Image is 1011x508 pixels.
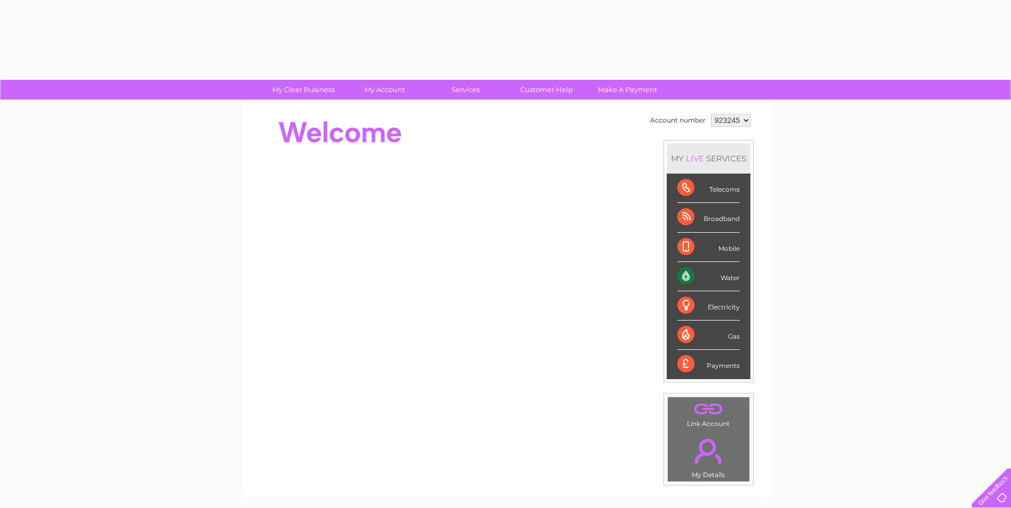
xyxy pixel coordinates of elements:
div: Telecoms [677,174,740,203]
div: Water [677,262,740,291]
div: Electricity [677,291,740,321]
a: Services [422,80,509,100]
td: Link Account [667,397,750,430]
div: Broadband [677,203,740,232]
a: . [670,432,747,470]
a: . [670,400,747,419]
div: LIVE [684,153,706,163]
td: My Details [667,430,750,482]
div: MY SERVICES [667,143,750,174]
a: My Account [341,80,428,100]
td: Account number [648,111,708,129]
a: My Clear Business [260,80,347,100]
a: Customer Help [503,80,591,100]
a: Make A Payment [584,80,672,100]
div: Gas [677,321,740,350]
div: Payments [677,350,740,379]
div: Mobile [677,233,740,262]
